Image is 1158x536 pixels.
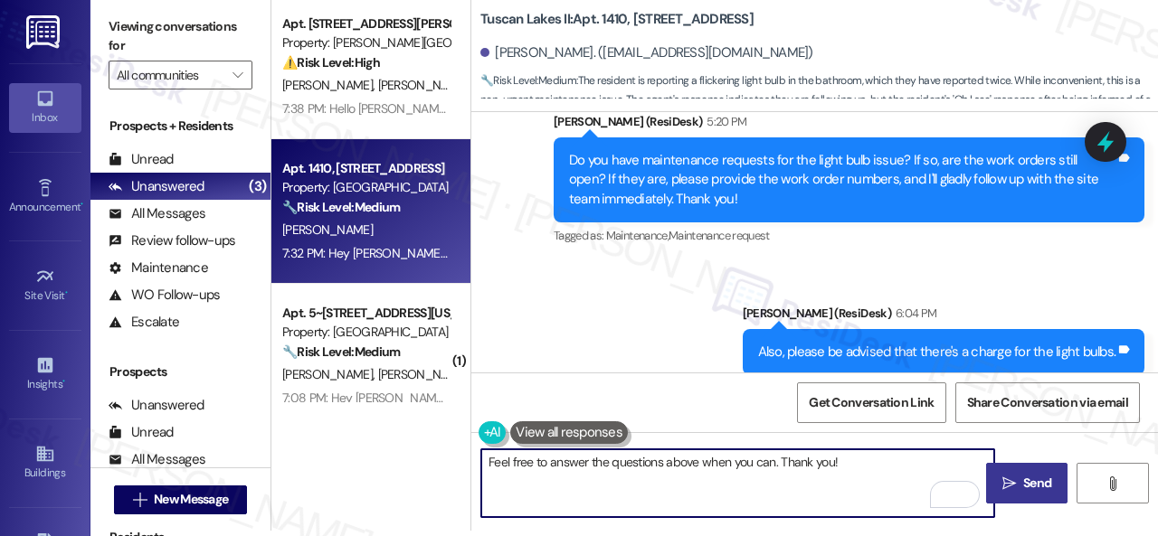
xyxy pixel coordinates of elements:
[81,198,83,211] span: •
[955,382,1140,423] button: Share Conversation via email
[967,393,1128,412] span: Share Conversation via email
[109,313,179,332] div: Escalate
[109,204,205,223] div: All Messages
[1002,476,1016,491] i: 
[282,221,373,238] span: [PERSON_NAME]
[891,304,936,323] div: 6:04 PM
[480,71,1158,129] span: : The resident is reporting a flickering light bulb in the bathroom, which they have reported twi...
[986,463,1068,503] button: Send
[9,83,81,132] a: Inbox
[378,366,469,382] span: [PERSON_NAME]
[797,382,945,423] button: Get Conversation Link
[117,61,223,89] input: All communities
[109,177,204,196] div: Unanswered
[154,490,228,509] span: New Message
[133,493,147,507] i: 
[109,13,252,61] label: Viewing conversations for
[282,178,450,197] div: Property: [GEOGRAPHIC_DATA]
[109,423,174,442] div: Unread
[62,375,65,388] span: •
[282,159,450,178] div: Apt. 1410, [STREET_ADDRESS]
[109,231,235,250] div: Review follow-ups
[606,228,669,243] span: Maintenance ,
[26,15,63,49] img: ResiDesk Logo
[109,286,220,305] div: WO Follow-ups
[809,393,934,412] span: Get Conversation Link
[114,485,248,514] button: New Message
[282,54,380,71] strong: ⚠️ Risk Level: High
[233,68,242,82] i: 
[244,173,271,201] div: (3)
[480,10,754,29] b: Tuscan Lakes II: Apt. 1410, [STREET_ADDRESS]
[109,396,204,415] div: Unanswered
[554,112,1144,137] div: [PERSON_NAME] (ResiDesk)
[282,77,378,93] span: [PERSON_NAME]
[90,117,271,136] div: Prospects + Residents
[9,350,81,399] a: Insights •
[669,228,770,243] span: Maintenance request
[65,287,68,299] span: •
[569,151,1115,209] div: Do you have maintenance requests for the light bulb issue? If so, are the work orders still open?...
[109,450,205,469] div: All Messages
[282,33,450,52] div: Property: [PERSON_NAME][GEOGRAPHIC_DATA]
[758,343,1116,362] div: Also, please be advised that there's a charge for the light bulbs.
[90,362,271,381] div: Prospects
[282,245,1043,261] div: 7:32 PM: Hey [PERSON_NAME], we appreciate your text! We'll be back at 11AM to help you out. If th...
[282,14,450,33] div: Apt. [STREET_ADDRESS][PERSON_NAME]
[743,304,1145,329] div: [PERSON_NAME] (ResiDesk)
[1106,476,1119,491] i: 
[554,222,1144,249] div: Tagged as:
[282,366,378,382] span: [PERSON_NAME]
[378,77,469,93] span: [PERSON_NAME]
[1023,474,1051,493] span: Send
[282,323,450,342] div: Property: [GEOGRAPHIC_DATA]
[702,112,746,131] div: 5:20 PM
[282,343,400,360] strong: 🔧 Risk Level: Medium
[480,43,813,62] div: [PERSON_NAME]. ([EMAIL_ADDRESS][DOMAIN_NAME])
[282,304,450,323] div: Apt. 5~[STREET_ADDRESS][US_STATE]
[282,199,400,215] strong: 🔧 Risk Level: Medium
[9,438,81,487] a: Buildings
[9,261,81,310] a: Site Visit •
[109,150,174,169] div: Unread
[480,73,576,88] strong: 🔧 Risk Level: Medium
[109,259,208,277] div: Maintenance
[481,449,994,517] textarea: To enrich screen reader interactions, please activate Accessibility in Grammarly extension settings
